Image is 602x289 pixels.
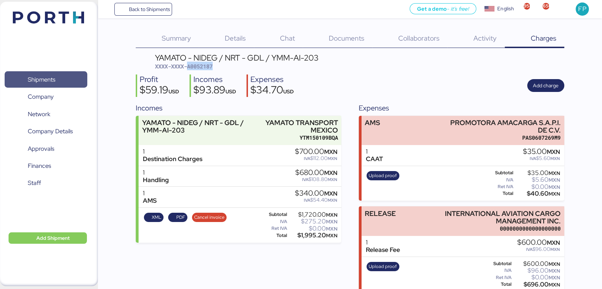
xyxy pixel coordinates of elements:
[28,126,73,136] span: Company Details
[28,178,41,188] span: Staff
[193,85,236,97] div: $93.89
[549,184,560,190] span: MXN
[513,282,560,287] div: $696.00
[295,177,337,182] div: $108.80
[497,5,514,12] div: English
[366,155,383,163] div: CAAT
[289,219,337,224] div: $275.20
[327,156,337,161] span: MXN
[549,274,560,281] span: MXN
[162,33,191,43] span: Summary
[530,156,536,161] span: IVA
[302,177,308,182] span: IVA
[28,92,54,102] span: Company
[329,33,364,43] span: Documents
[515,184,560,190] div: $0.00
[365,210,396,217] div: RELEASE
[225,88,236,95] span: USD
[140,74,179,85] div: Profit
[515,191,560,196] div: $40.60
[530,33,556,43] span: Charges
[250,85,294,97] div: $34.70
[369,263,397,270] span: Upload proof
[443,134,561,141] div: PAS0607269M9
[143,197,157,205] div: AMS
[550,156,560,161] span: MXN
[327,177,337,182] span: MXN
[9,232,87,244] button: Add Shipment
[513,261,560,267] div: $600.00
[143,169,169,176] div: 1
[5,140,87,157] a: Approvals
[289,233,337,238] div: $1,995.20
[142,119,256,134] div: YAMATO - NIDEG / NRT - GDL / YMM-AI-203
[144,213,164,222] button: XML
[326,232,337,239] span: MXN
[225,33,246,43] span: Details
[5,89,87,105] a: Company
[259,134,338,141] div: YTM150109BQA
[547,148,560,156] span: MXN
[260,219,287,224] div: IVA
[549,170,560,176] span: MXN
[194,213,224,221] span: Cancel invoice
[549,282,560,288] span: MXN
[366,148,383,155] div: 1
[5,158,87,174] a: Finances
[483,275,512,280] div: Ret IVA
[359,103,564,113] div: Expenses
[483,177,513,182] div: IVA
[295,156,337,161] div: $112.00
[549,177,560,183] span: MXN
[366,239,400,246] div: 1
[250,74,294,85] div: Expenses
[578,4,586,14] span: FP
[143,190,157,197] div: 1
[295,197,337,203] div: $54.40
[5,123,87,140] a: Company Details
[303,197,310,203] span: IVA
[523,156,560,161] div: $5.60
[533,81,559,90] span: Add charge
[369,172,397,180] span: Upload proof
[5,175,87,191] a: Staff
[550,247,560,252] span: MXN
[176,213,185,221] span: PDF
[280,33,295,43] span: Chat
[192,213,227,222] button: Cancel invoice
[326,226,337,232] span: MXN
[295,190,337,197] div: $340.00
[140,85,179,97] div: $59.19
[324,169,337,177] span: MXN
[5,71,87,88] a: Shipments
[168,88,179,95] span: USD
[324,190,337,197] span: MXN
[5,106,87,122] a: Network
[527,79,564,92] button: Add charge
[473,33,497,43] span: Activity
[398,33,440,43] span: Collaborators
[326,212,337,218] span: MXN
[483,268,512,273] div: IVA
[289,212,337,217] div: $1,720.00
[523,148,560,156] div: $35.00
[289,226,337,231] div: $0.00
[367,171,399,180] button: Upload proof
[114,3,172,16] a: Back to Shipments
[547,239,560,247] span: MXN
[260,212,287,217] div: Subtotal
[443,210,561,225] div: INTERNATIONAL AVIATION CARGO MANAGEMENT INC.
[28,109,50,119] span: Network
[155,63,213,70] span: XXXX-XXXX-A0052187
[483,191,513,196] div: Total
[327,197,337,203] span: MXN
[143,176,169,184] div: Handling
[517,247,560,252] div: $96.00
[515,177,560,182] div: $5.60
[483,170,513,175] div: Subtotal
[367,262,399,271] button: Upload proof
[295,148,337,156] div: $700.00
[283,88,294,95] span: USD
[155,54,318,62] div: YAMATO - NIDEG / NRT - GDL / YMM-AI-203
[28,161,51,171] span: Finances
